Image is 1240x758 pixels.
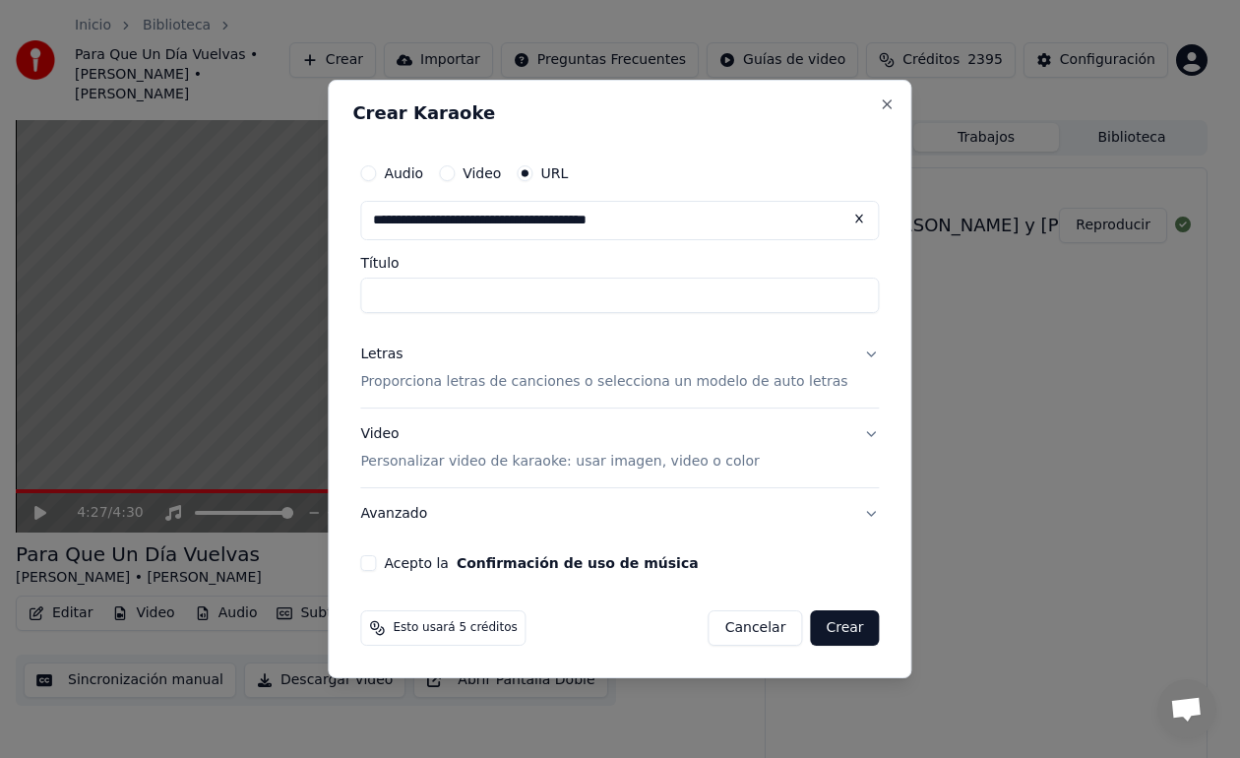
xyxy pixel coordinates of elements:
div: Video [360,424,759,472]
button: LetrasProporciona letras de canciones o selecciona un modelo de auto letras [360,329,879,408]
span: Esto usará 5 créditos [393,620,517,636]
label: URL [540,166,568,180]
button: Acepto la [457,556,699,570]
p: Personalizar video de karaoke: usar imagen, video o color [360,452,759,472]
button: Avanzado [360,488,879,539]
div: Letras [360,345,403,364]
button: Cancelar [709,610,803,646]
label: Título [360,256,879,270]
button: VideoPersonalizar video de karaoke: usar imagen, video o color [360,409,879,487]
label: Audio [384,166,423,180]
label: Video [463,166,501,180]
button: Crear [810,610,879,646]
p: Proporciona letras de canciones o selecciona un modelo de auto letras [360,372,847,392]
h2: Crear Karaoke [352,104,887,122]
label: Acepto la [384,556,698,570]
